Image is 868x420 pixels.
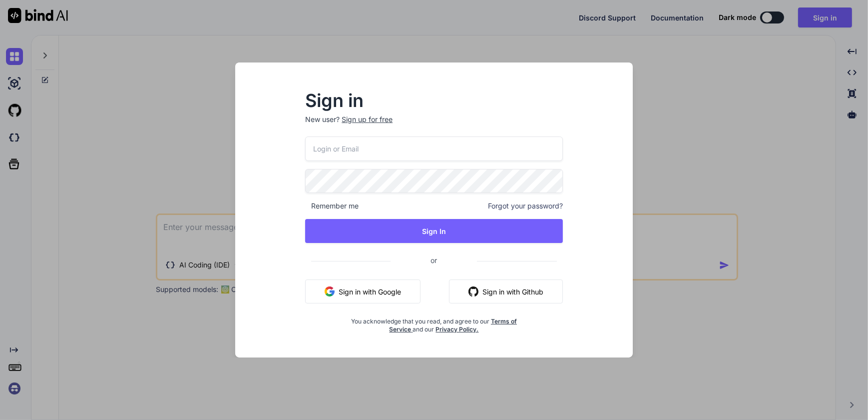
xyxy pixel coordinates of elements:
[325,286,335,296] img: google
[488,201,563,211] span: Forgot your password?
[305,201,359,211] span: Remember me
[305,279,421,303] button: Sign in with Google
[449,279,563,303] button: Sign in with Github
[389,317,517,333] a: Terms of Service
[391,248,477,272] span: or
[305,136,563,161] input: Login or Email
[305,219,563,243] button: Sign In
[348,311,520,333] div: You acknowledge that you read, and agree to our and our
[342,114,393,124] div: Sign up for free
[435,325,478,333] a: Privacy Policy.
[468,286,478,296] img: github
[305,92,563,108] h2: Sign in
[305,114,563,136] p: New user?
